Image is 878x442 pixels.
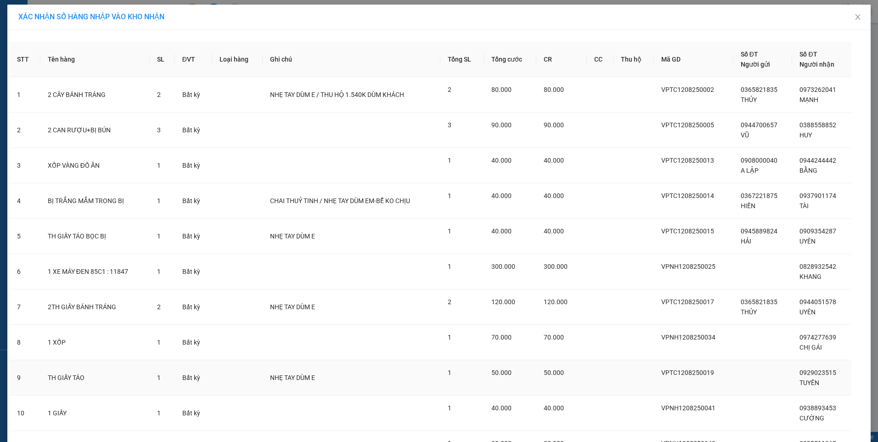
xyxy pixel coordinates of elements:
span: 0909354287 [799,227,836,235]
span: 2 [448,86,451,93]
span: HIỀN [741,202,755,210]
th: ĐVT [175,42,213,77]
td: TH GIẤY TÁO [40,360,150,396]
button: Close [845,5,871,30]
td: Bất kỳ [175,183,213,219]
span: TUYÊN [799,379,819,386]
span: 40.000 [544,227,564,235]
span: CƯỜNG [799,414,824,422]
span: 0944244442 [799,157,836,164]
span: 2 [157,303,161,311]
td: 10 [10,396,40,431]
span: 1 [448,334,451,341]
th: STT [10,42,40,77]
span: 1 [157,374,161,381]
span: 0929023515 [799,369,836,376]
span: 50.000 [491,369,512,376]
span: 40.000 [544,192,564,199]
th: CC [587,42,613,77]
span: 300.000 [491,263,515,270]
span: THỦY [741,96,757,103]
th: Tổng cước [484,42,536,77]
span: CHAI THUỶ TINH / NHẸ TAY DÙM EM-BỂ KO CHỊU [270,197,410,204]
span: 0944051578 [799,298,836,306]
span: BẰNG [799,167,817,174]
td: 5 [10,219,40,254]
td: Bất kỳ [175,77,213,113]
span: VPTC1208250002 [661,86,714,93]
th: Tổng SL [440,42,484,77]
span: NHẸ TAY DÙM E [270,232,315,240]
span: 0974277639 [799,334,836,341]
span: 40.000 [491,157,512,164]
span: 1 [448,227,451,235]
td: Bất kỳ [175,325,213,360]
span: VPTC1208250017 [661,298,714,306]
span: CHỊ GÁI [799,344,822,351]
td: 2 CAN RƯỢU+BỊ BÚN [40,113,150,148]
span: NHẸ TAY DÙM E / THU HỘ 1.540K DÙM KHÁCH [270,91,404,98]
td: BỊ TRẮNG MẮM TRONG BỊ [40,183,150,219]
th: Ghi chú [263,42,440,77]
th: Thu hộ [613,42,654,77]
span: VPTC1208250019 [661,369,714,376]
td: 1 GIẤY [40,396,150,431]
span: 0973262041 [799,86,836,93]
th: Mã GD [654,42,733,77]
span: KHANG [799,273,822,280]
span: 1 [157,232,161,240]
td: Bất kỳ [175,113,213,148]
span: 0938893453 [799,404,836,412]
span: 0365821835 [741,298,777,306]
td: 2 CÂY BÁNH TRÁNG [40,77,150,113]
span: 1 [157,409,161,417]
span: 90.000 [544,121,564,129]
span: 0908000040 [741,157,777,164]
th: Tên hàng [40,42,150,77]
span: Người gửi [741,61,770,68]
span: 80.000 [544,86,564,93]
td: Bất kỳ [175,219,213,254]
span: 1 [157,339,161,346]
td: TH GIẤY TÁO BỌC BỊ [40,219,150,254]
span: THỦY [741,308,757,316]
td: 7 [10,289,40,325]
span: Số ĐT [741,51,758,58]
span: 1 [448,157,451,164]
span: 0937901174 [799,192,836,199]
span: NHẸ TAY DÙM E [270,374,315,381]
span: A LẬP [741,167,759,174]
td: Bất kỳ [175,289,213,325]
span: NHẸ TAY DÙM E [270,303,315,311]
span: 1 [448,404,451,412]
span: VPNH1208250041 [661,404,715,412]
span: VPNH1208250025 [661,263,715,270]
td: 2 [10,113,40,148]
td: Bất kỳ [175,148,213,183]
td: Bất kỳ [175,396,213,431]
span: 2 [157,91,161,98]
span: 1 [157,268,161,275]
span: 1 [448,369,451,376]
span: HẢI [741,238,751,245]
span: 40.000 [491,404,512,412]
span: VPTC1208250015 [661,227,714,235]
span: 70.000 [544,334,564,341]
td: 2TH GIẤY BÁNH TRÁNG [40,289,150,325]
span: UYÊN [799,238,816,245]
span: 1 [157,162,161,169]
td: 1 XỐP [40,325,150,360]
span: Người nhận [799,61,834,68]
span: 80.000 [491,86,512,93]
span: UYÊN [799,308,816,316]
span: 1 [448,263,451,270]
th: Loại hàng [212,42,262,77]
span: VPTC1208250005 [661,121,714,129]
span: 0388558852 [799,121,836,129]
span: 1 [448,192,451,199]
span: 3 [448,121,451,129]
span: MẠNH [799,96,818,103]
span: 120.000 [544,298,568,306]
span: 40.000 [491,192,512,199]
span: 3 [157,126,161,134]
